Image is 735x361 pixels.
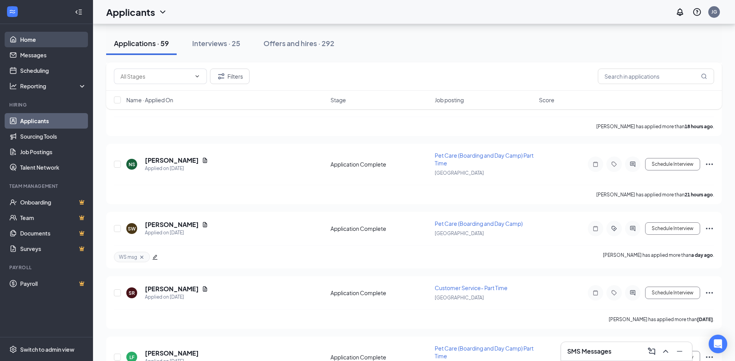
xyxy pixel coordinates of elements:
[120,72,191,81] input: All Stages
[9,101,85,108] div: Hiring
[435,295,484,301] span: [GEOGRAPHIC_DATA]
[628,225,637,232] svg: ActiveChat
[20,276,86,291] a: PayrollCrown
[158,7,167,17] svg: ChevronDown
[145,156,199,165] h5: [PERSON_NAME]
[145,293,208,301] div: Applied on [DATE]
[20,144,86,160] a: Job Postings
[202,286,208,292] svg: Document
[192,38,240,48] div: Interviews · 25
[145,285,199,293] h5: [PERSON_NAME]
[20,63,86,78] a: Scheduling
[628,161,637,167] svg: ActiveChat
[20,194,86,210] a: OnboardingCrown
[685,124,713,129] b: 18 hours ago
[691,252,713,258] b: a day ago
[139,254,145,260] svg: Cross
[596,191,714,198] p: [PERSON_NAME] has applied more than .
[129,161,135,168] div: NS
[645,158,700,170] button: Schedule Interview
[129,290,135,296] div: SR
[9,82,17,90] svg: Analysis
[330,96,346,104] span: Stage
[596,123,714,130] p: [PERSON_NAME] has applied more than .
[435,152,534,167] span: Pet Care (Boarding and Day Camp) Part Time
[114,38,169,48] div: Applications · 59
[435,220,523,227] span: Pet Care (Boarding and Day Camp)
[609,316,714,323] p: [PERSON_NAME] has applied more than .
[129,354,134,361] div: LF
[435,230,484,236] span: [GEOGRAPHIC_DATA]
[126,96,173,104] span: Name · Applied On
[330,160,430,168] div: Application Complete
[711,9,717,15] div: JG
[435,284,508,291] span: Customer Service- Part Time
[628,290,637,296] svg: ActiveChat
[609,225,619,232] svg: ActiveTag
[591,161,600,167] svg: Note
[194,73,200,79] svg: ChevronDown
[202,157,208,163] svg: Document
[20,241,86,256] a: SurveysCrown
[709,335,727,353] div: Open Intercom Messenger
[435,170,484,176] span: [GEOGRAPHIC_DATA]
[435,96,464,104] span: Job posting
[435,345,534,359] span: Pet Care (Boarding and Day Camp) Part Time
[20,346,74,353] div: Switch to admin view
[673,345,686,358] button: Minimize
[9,346,17,353] svg: Settings
[9,264,85,271] div: Payroll
[20,129,86,144] a: Sourcing Tools
[675,347,684,356] svg: Minimize
[128,225,136,232] div: SW
[20,210,86,225] a: TeamCrown
[202,222,208,228] svg: Document
[119,254,137,260] span: WS msg
[330,289,430,297] div: Application Complete
[603,252,714,262] p: [PERSON_NAME] has applied more than .
[705,160,714,169] svg: Ellipses
[661,347,670,356] svg: ChevronUp
[20,82,87,90] div: Reporting
[20,113,86,129] a: Applicants
[152,254,158,260] span: edit
[330,225,430,232] div: Application Complete
[9,183,85,189] div: Team Management
[591,225,600,232] svg: Note
[705,288,714,297] svg: Ellipses
[145,349,199,358] h5: [PERSON_NAME]
[659,345,672,358] button: ChevronUp
[685,192,713,198] b: 21 hours ago
[145,229,208,237] div: Applied on [DATE]
[697,316,713,322] b: [DATE]
[75,8,83,16] svg: Collapse
[145,165,208,172] div: Applied on [DATE]
[217,72,226,81] svg: Filter
[645,345,658,358] button: ComposeMessage
[330,353,430,361] div: Application Complete
[210,69,250,84] button: Filter Filters
[263,38,334,48] div: Offers and hires · 292
[591,290,600,296] svg: Note
[705,224,714,233] svg: Ellipses
[692,7,702,17] svg: QuestionInfo
[675,7,685,17] svg: Notifications
[145,220,199,229] h5: [PERSON_NAME]
[20,32,86,47] a: Home
[539,96,554,104] span: Score
[106,5,155,19] h1: Applicants
[598,69,714,84] input: Search in applications
[701,73,707,79] svg: MagnifyingGlass
[20,160,86,175] a: Talent Network
[645,222,700,235] button: Schedule Interview
[20,47,86,63] a: Messages
[9,8,16,15] svg: WorkstreamLogo
[647,347,656,356] svg: ComposeMessage
[645,287,700,299] button: Schedule Interview
[609,161,619,167] svg: Tag
[567,347,611,356] h3: SMS Messages
[609,290,619,296] svg: Tag
[20,225,86,241] a: DocumentsCrown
